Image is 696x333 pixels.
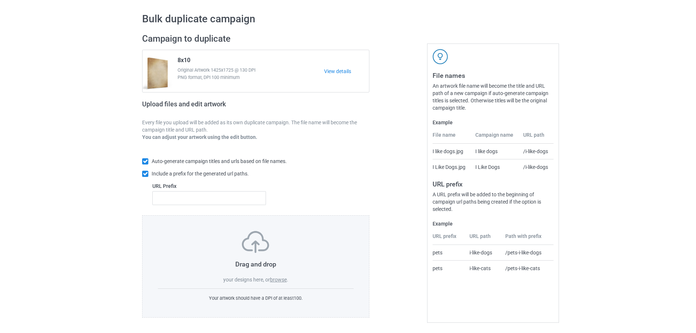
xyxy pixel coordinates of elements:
h3: Drag and drop [158,260,354,268]
span: . [287,277,288,283]
td: i-like-dogs [465,245,502,260]
a: View details [324,68,369,75]
p: Every file you upload will be added as its own duplicate campaign. The file name will become the ... [142,119,369,133]
b: You can adjust your artwork using the edit button. [142,134,257,140]
div: A URL prefix will be added to the beginning of campaign url paths being created if the option is ... [433,191,554,213]
td: I Like Dogs [471,159,520,175]
td: /i-like-dogs [519,159,554,175]
span: Auto-generate campaign titles and urls based on file names. [152,158,287,164]
td: i-like-cats [465,260,502,276]
img: svg+xml;base64,PD94bWwgdmVyc2lvbj0iMS4wIiBlbmNvZGluZz0iVVRGLTgiPz4KPHN2ZyB3aWR0aD0iNzVweCIgaGVpZ2... [242,231,269,253]
label: browse [270,277,287,283]
label: Example [433,220,554,227]
h1: Bulk duplicate campaign [142,12,554,26]
td: I Like Dogs.jpg [433,159,471,175]
th: URL prefix [433,232,465,245]
td: /i-like-dogs [519,144,554,159]
th: Campaign name [471,131,520,144]
td: I like dogs [471,144,520,159]
label: Example [433,119,554,126]
img: svg+xml;base64,PD94bWwgdmVyc2lvbj0iMS4wIiBlbmNvZGluZz0iVVRGLTgiPz4KPHN2ZyB3aWR0aD0iNDJweCIgaGVpZ2... [433,49,448,64]
td: /pets-i-like-dogs [501,245,554,260]
h3: URL prefix [433,180,554,188]
td: I like dogs.jpg [433,144,471,159]
td: pets [433,260,465,276]
span: Original Artwork 1425x1725 @ 130 DPI [178,67,324,74]
span: PNG format, DPI 100 minimum [178,74,324,81]
span: Include a prefix for the generated url paths. [152,171,249,177]
td: /pets-i-like-cats [501,260,554,276]
th: URL path [465,232,502,245]
td: pets [433,245,465,260]
span: Your artwork should have a DPI of at least 100 . [209,295,303,301]
h2: Campaign to duplicate [142,33,369,45]
th: URL path [519,131,554,144]
h2: Upload files and edit artwork [142,100,278,114]
th: File name [433,131,471,144]
span: 8x10 [178,57,190,67]
span: your designs here, or [223,277,270,283]
th: Path with prefix [501,232,554,245]
h3: File names [433,71,554,80]
div: An artwork file name will become the title and URL path of a new campaign if auto-generate campai... [433,82,554,111]
label: URL Prefix [152,182,266,190]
